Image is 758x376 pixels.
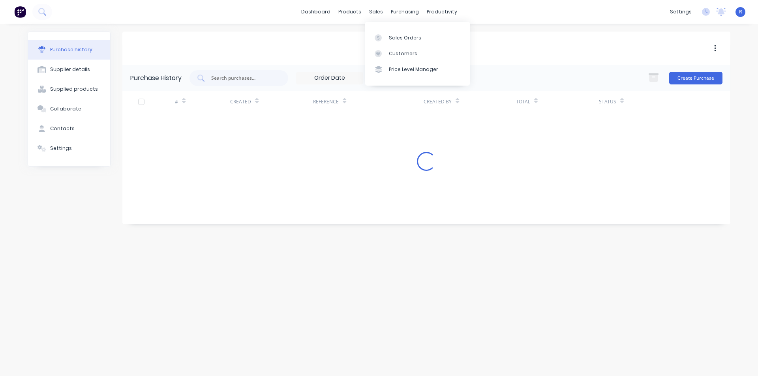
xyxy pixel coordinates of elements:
[389,66,438,73] div: Price Level Manager
[365,46,470,62] a: Customers
[387,6,423,18] div: purchasing
[599,98,616,105] div: Status
[50,105,81,112] div: Collaborate
[296,72,363,84] input: Order Date
[389,34,421,41] div: Sales Orders
[424,98,452,105] div: Created By
[175,98,178,105] div: #
[28,60,110,79] button: Supplier details
[230,98,251,105] div: Created
[28,99,110,119] button: Collaborate
[423,6,461,18] div: productivity
[50,66,90,73] div: Supplier details
[666,6,696,18] div: settings
[313,98,339,105] div: Reference
[50,125,75,132] div: Contacts
[365,6,387,18] div: sales
[50,46,92,53] div: Purchase history
[210,74,276,82] input: Search purchases...
[297,6,334,18] a: dashboard
[14,6,26,18] img: Factory
[28,138,110,158] button: Settings
[50,86,98,93] div: Supplied products
[334,6,365,18] div: products
[739,8,742,15] span: R
[28,119,110,138] button: Contacts
[516,98,530,105] div: Total
[389,50,417,57] div: Customers
[130,73,182,83] div: Purchase History
[365,30,470,45] a: Sales Orders
[50,145,72,152] div: Settings
[28,40,110,60] button: Purchase history
[28,79,110,99] button: Supplied products
[365,62,470,77] a: Price Level Manager
[669,72,722,84] button: Create Purchase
